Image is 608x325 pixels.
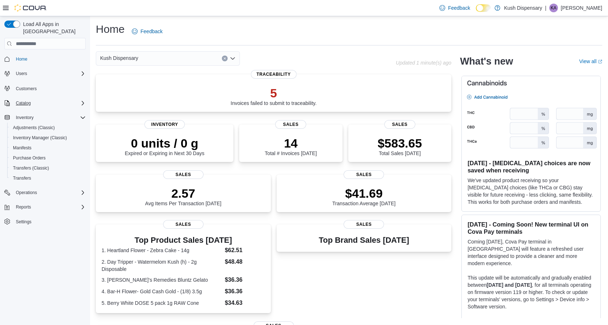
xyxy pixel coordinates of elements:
span: Sales [344,170,384,179]
span: Adjustments (Classic) [13,125,55,131]
span: Sales [163,220,204,229]
p: 0 units / 0 g [125,136,205,150]
span: Catalog [13,99,86,107]
button: Adjustments (Classic) [7,123,89,133]
span: Manifests [13,145,31,151]
dd: $36.36 [225,287,265,296]
button: Users [1,69,89,79]
div: Avg Items Per Transaction [DATE] [145,186,222,206]
span: Transfers (Classic) [13,165,49,171]
p: 2.57 [145,186,222,201]
span: Inventory [13,113,86,122]
span: Feedback [140,28,162,35]
dt: 2. Day Tripper - Watermelom Kush (h) - 2g Disposable [102,258,222,273]
p: $583.65 [377,136,422,150]
div: Invoices failed to submit to traceability. [231,86,317,106]
p: Updated 1 minute(s) ago [396,60,451,66]
h3: Top Brand Sales [DATE] [319,236,409,245]
button: Transfers (Classic) [7,163,89,173]
a: Purchase Orders [10,154,49,162]
div: Expired or Expiring in Next 30 Days [125,136,205,156]
button: Users [13,69,30,78]
span: Inventory Manager (Classic) [10,133,86,142]
span: Inventory [144,120,185,129]
span: Sales [275,120,306,129]
span: Operations [16,190,37,196]
dt: 5. Berry White DOSE 5 pack 1g RAW Cone [102,299,222,307]
nav: Complex example [4,51,86,246]
h3: [DATE] - Coming Soon! New terminal UI on Cova Pay terminals [468,221,595,235]
button: Operations [1,188,89,198]
p: | [545,4,546,12]
button: Clear input [222,56,228,61]
a: Adjustments (Classic) [10,123,58,132]
button: Manifests [7,143,89,153]
a: Feedback [437,1,473,15]
span: Purchase Orders [13,155,46,161]
span: Home [13,54,86,63]
span: Settings [13,217,86,226]
button: Settings [1,216,89,227]
button: Catalog [13,99,33,107]
span: Sales [384,120,415,129]
dd: $48.48 [225,258,265,266]
a: Inventory Manager (Classic) [10,133,70,142]
div: Total # Invoices [DATE] [265,136,317,156]
p: Kush Dispensary [504,4,542,12]
h3: [DATE] - [MEDICAL_DATA] choices are now saved when receiving [468,159,595,174]
span: Inventory [16,115,33,120]
div: Total Sales [DATE] [377,136,422,156]
input: Dark Mode [476,4,491,12]
span: Transfers (Classic) [10,164,86,172]
h2: What's new [460,56,513,67]
a: Home [13,55,30,63]
button: Inventory [13,113,36,122]
span: Adjustments (Classic) [10,123,86,132]
span: Traceability [251,70,296,79]
span: Inventory Manager (Classic) [13,135,67,141]
button: Operations [13,188,40,197]
span: Kush Dispensary [100,54,138,62]
dd: $62.51 [225,246,265,255]
button: Inventory [1,113,89,123]
span: Catalog [16,100,31,106]
span: Purchase Orders [10,154,86,162]
a: Customers [13,84,40,93]
dd: $34.63 [225,299,265,307]
button: Open list of options [230,56,236,61]
p: $41.69 [332,186,396,201]
span: Customers [16,86,37,92]
button: Home [1,54,89,64]
a: Transfers (Classic) [10,164,52,172]
dt: 3. [PERSON_NAME]'s Remedies Bluntz Gelato [102,276,222,284]
span: Customers [13,84,86,93]
span: Reports [16,204,31,210]
a: Settings [13,218,34,226]
span: Manifests [10,144,86,152]
a: Manifests [10,144,34,152]
p: 5 [231,86,317,100]
button: Inventory Manager (Classic) [7,133,89,143]
span: Operations [13,188,86,197]
button: Customers [1,83,89,93]
a: Feedback [129,24,165,39]
a: Transfers [10,174,34,183]
button: Purchase Orders [7,153,89,163]
span: KA [551,4,556,12]
button: Reports [1,202,89,212]
button: Catalog [1,98,89,108]
span: Load All Apps in [GEOGRAPHIC_DATA] [20,21,86,35]
span: Feedback [448,4,470,12]
span: Sales [344,220,384,229]
span: Settings [16,219,31,225]
h3: Top Product Sales [DATE] [102,236,265,245]
button: Reports [13,203,34,211]
dt: 1. Heartland Flower - Zebra Cake - 14g [102,247,222,254]
img: Cova [14,4,47,12]
span: Transfers [10,174,86,183]
div: Transaction Average [DATE] [332,186,396,206]
span: Transfers [13,175,31,181]
p: 14 [265,136,317,150]
p: This update will be automatically and gradually enabled between , for all terminals operating on ... [468,274,595,310]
